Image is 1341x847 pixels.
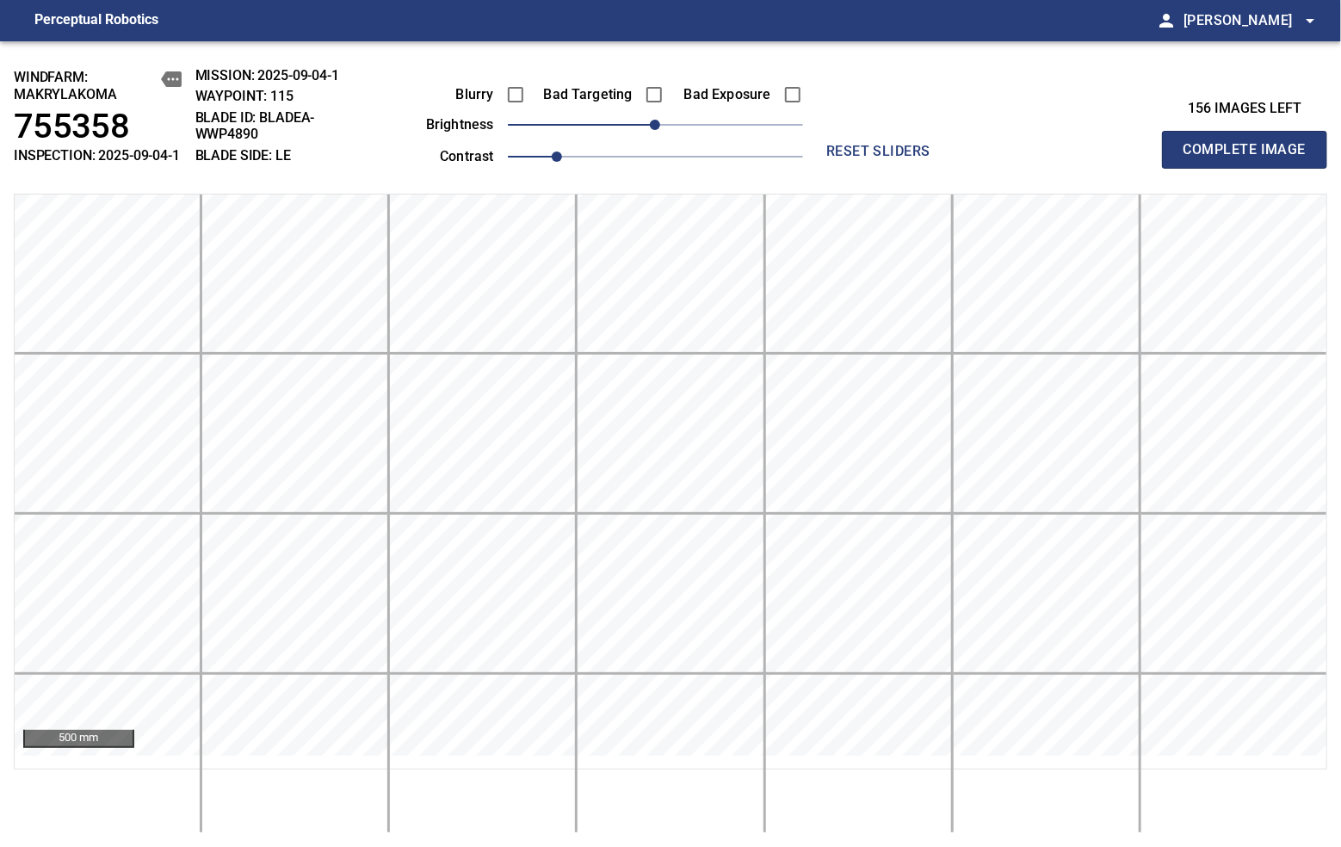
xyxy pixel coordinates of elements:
span: Complete Image [1181,138,1308,162]
h2: INSPECTION: 2025-09-04-1 [14,147,182,164]
button: [PERSON_NAME] [1177,3,1320,38]
button: copy message details [161,69,182,90]
button: reset sliders [810,134,948,169]
label: brightness [398,118,494,132]
label: Bad Targeting [536,88,633,102]
h2: windfarm: Makrylakoma [14,69,182,102]
span: [PERSON_NAME] [1183,9,1320,33]
label: Bad Exposure [675,88,771,102]
h2: MISSION: 2025-09-04-1 [195,67,343,83]
button: Complete Image [1162,131,1327,169]
label: Blurry [398,88,494,102]
span: person [1156,10,1177,31]
h2: BLADE SIDE: LE [195,147,343,164]
span: reset sliders [817,139,941,164]
span: arrow_drop_down [1300,10,1320,31]
h2: WAYPOINT: 115 [195,88,343,104]
figcaption: Perceptual Robotics [34,7,158,34]
h1: 755358 [14,107,182,147]
h2: BLADE ID: bladeA-WWP4890 [195,109,343,142]
label: contrast [398,150,494,164]
h3: 156 images left [1162,101,1327,117]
